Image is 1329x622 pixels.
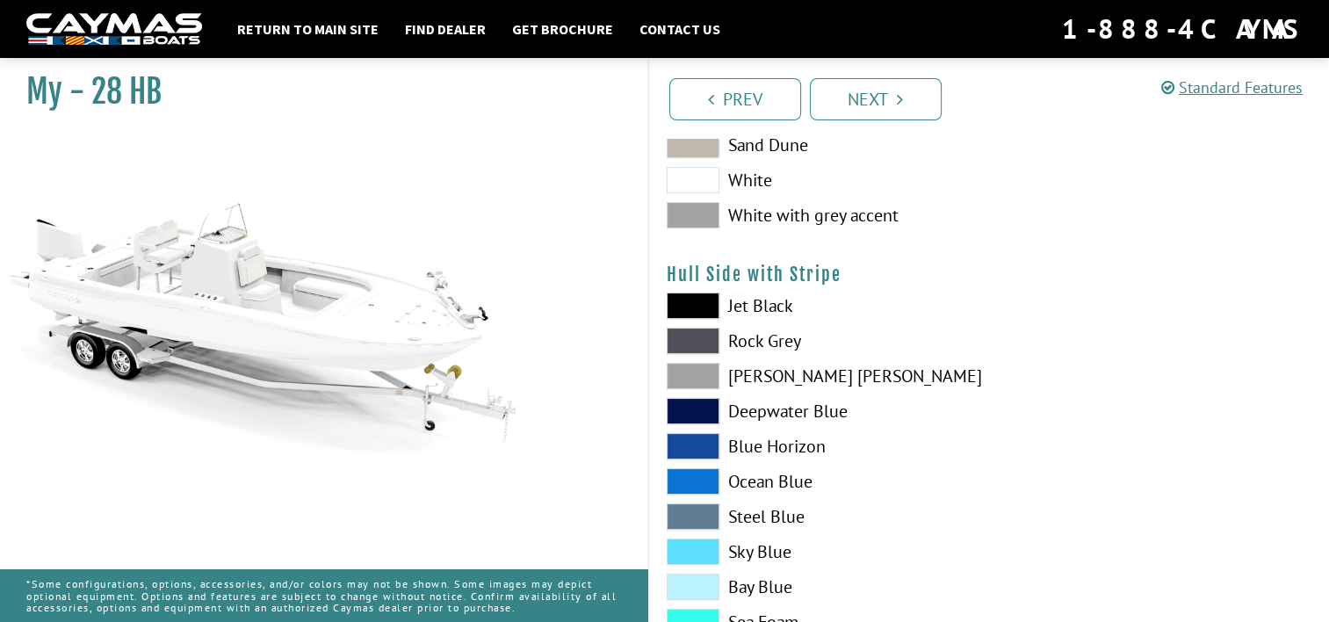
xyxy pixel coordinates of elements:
label: White [667,167,971,193]
label: White with grey accent [667,202,971,228]
label: Sand Dune [667,132,971,158]
a: Standard Features [1161,77,1303,98]
h4: Hull Side with Stripe [667,264,1312,286]
a: Find Dealer [396,18,495,40]
a: Next [810,78,942,120]
a: Prev [669,78,801,120]
div: 1-888-4CAYMAS [1062,10,1303,48]
img: white-logo-c9c8dbefe5ff5ceceb0f0178aa75bf4bb51f6bca0971e226c86eb53dfe498488.png [26,13,202,46]
a: Get Brochure [503,18,622,40]
p: *Some configurations, options, accessories, and/or colors may not be shown. Some images may depic... [26,569,621,622]
label: Sky Blue [667,539,971,565]
label: Jet Black [667,293,971,319]
label: Ocean Blue [667,468,971,495]
label: [PERSON_NAME] [PERSON_NAME] [667,363,971,389]
label: Deepwater Blue [667,398,971,424]
label: Steel Blue [667,503,971,530]
label: Blue Horizon [667,433,971,459]
label: Bay Blue [667,574,971,600]
a: Contact Us [631,18,729,40]
label: Rock Grey [667,328,971,354]
h1: My - 28 HB [26,72,603,112]
a: Return to main site [228,18,387,40]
